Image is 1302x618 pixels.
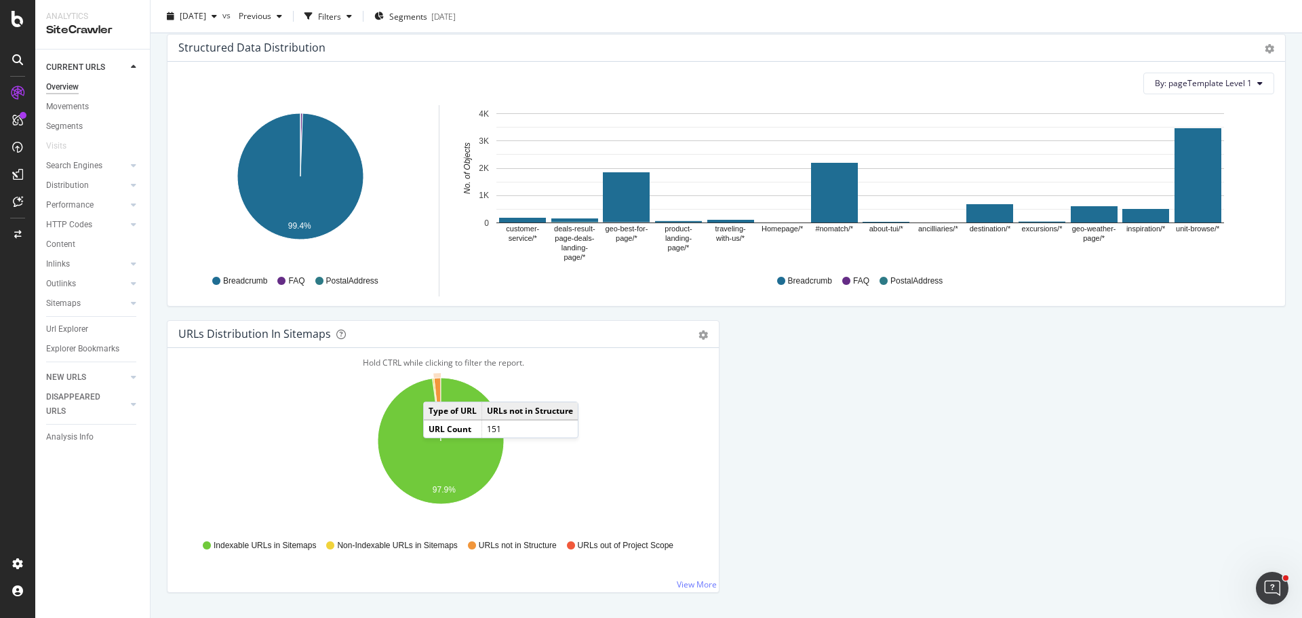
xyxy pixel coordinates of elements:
[1176,225,1220,233] text: unit-browse/*
[182,105,419,263] svg: A chart.
[46,119,83,134] div: Segments
[677,579,717,590] a: View More
[509,234,538,242] text: service/*
[180,10,206,22] span: 2025 Sep. 23rd
[1265,44,1274,54] div: gear
[46,100,140,114] a: Movements
[46,322,88,336] div: Url Explorer
[178,370,703,527] svg: A chart.
[46,178,89,193] div: Distribution
[222,9,233,20] span: vs
[46,159,127,173] a: Search Engines
[46,60,127,75] a: CURRENT URLS
[46,218,92,232] div: HTTP Codes
[369,5,461,27] button: Segments[DATE]
[479,540,557,552] span: URLs not in Structure
[46,342,140,356] a: Explorer Bookmarks
[1083,234,1105,242] text: page/*
[46,322,140,336] a: Url Explorer
[561,244,588,252] text: landing-
[1143,73,1274,94] button: By: pageTemplate Level 1
[46,218,127,232] a: HTTP Codes
[46,139,66,153] div: Visits
[46,139,80,153] a: Visits
[46,370,127,385] a: NEW URLS
[431,10,456,22] div: [DATE]
[424,402,482,420] td: Type of URL
[456,105,1264,263] svg: A chart.
[479,109,489,119] text: 4K
[288,221,311,231] text: 99.4%
[918,225,958,233] text: ancilliaries/*
[1155,77,1252,89] span: By: pageTemplate Level 1
[605,225,648,233] text: geo-best-for-
[1072,225,1116,233] text: geo-weather-
[46,296,81,311] div: Sitemaps
[46,430,140,444] a: Analysis Info
[46,80,79,94] div: Overview
[668,244,690,252] text: page/*
[665,234,692,242] text: landing-
[616,234,638,242] text: page/*
[46,237,140,252] a: Content
[233,5,288,27] button: Previous
[479,163,489,173] text: 2K
[1022,225,1063,233] text: excursions/*
[337,540,457,552] span: Non-Indexable URLs in Sitemaps
[326,275,378,287] span: PostalAddress
[762,225,804,233] text: Homepage/*
[484,218,489,228] text: 0
[233,10,271,22] span: Previous
[46,11,139,22] div: Analytics
[46,390,115,419] div: DISAPPEARED URLS
[715,225,746,233] text: traveling-
[46,277,127,291] a: Outlinks
[178,41,325,54] div: Structured Data Distribution
[46,159,102,173] div: Search Engines
[46,119,140,134] a: Segments
[288,275,304,287] span: FAQ
[46,100,89,114] div: Movements
[715,234,745,242] text: with-us/*
[214,540,316,552] span: Indexable URLs in Sitemaps
[506,225,539,233] text: customer-
[815,225,853,233] text: #nomatch/*
[462,142,472,194] text: No. of Objects
[223,275,267,287] span: Breadcrumb
[46,198,127,212] a: Performance
[482,420,578,438] td: 151
[46,430,94,444] div: Analysis Info
[564,253,586,261] text: page/*
[46,257,127,271] a: Inlinks
[46,60,105,75] div: CURRENT URLS
[1126,225,1166,233] text: inspiration/*
[46,342,119,356] div: Explorer Bookmarks
[46,198,94,212] div: Performance
[479,136,489,146] text: 3K
[389,10,427,22] span: Segments
[555,234,594,242] text: page-deals-
[970,225,1011,233] text: destination/*
[46,178,127,193] a: Distribution
[890,275,943,287] span: PostalAddress
[479,191,489,200] text: 1K
[46,257,70,271] div: Inlinks
[1256,572,1288,604] iframe: Intercom live chat
[698,330,708,340] div: gear
[46,237,75,252] div: Content
[318,10,341,22] div: Filters
[46,80,140,94] a: Overview
[46,370,86,385] div: NEW URLS
[46,277,76,291] div: Outlinks
[788,275,832,287] span: Breadcrumb
[46,390,127,419] a: DISAPPEARED URLS
[299,5,357,27] button: Filters
[424,420,482,438] td: URL Count
[853,275,869,287] span: FAQ
[46,296,127,311] a: Sitemaps
[161,5,222,27] button: [DATE]
[46,22,139,38] div: SiteCrawler
[482,402,578,420] td: URLs not in Structure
